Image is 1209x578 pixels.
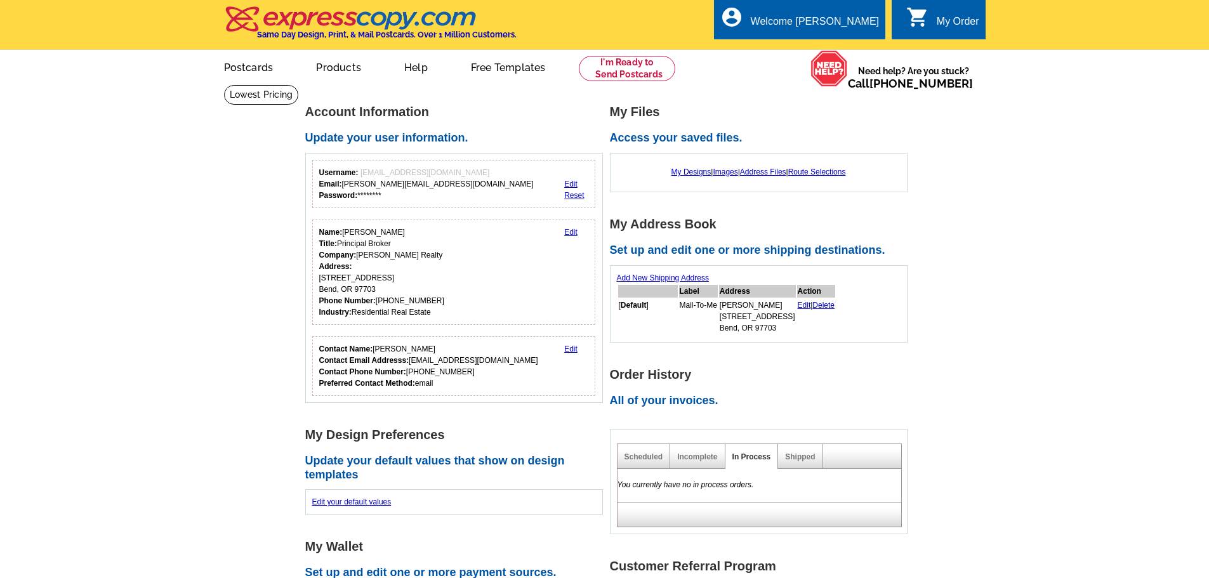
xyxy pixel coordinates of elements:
a: Edit your default values [312,497,392,506]
a: In Process [732,452,771,461]
h2: All of your invoices. [610,394,915,408]
span: [EMAIL_ADDRESS][DOMAIN_NAME] [360,168,489,177]
td: [PERSON_NAME] [STREET_ADDRESS] Bend, OR 97703 [719,299,796,334]
h2: Update your default values that show on design templates [305,454,610,482]
div: Your personal details. [312,220,596,325]
div: | | | [617,160,901,184]
span: Call [848,77,973,90]
strong: Contact Email Addresss: [319,356,409,365]
strong: Name: [319,228,343,237]
strong: Password: [319,191,358,200]
th: Address [719,285,796,298]
th: Action [797,285,836,298]
i: shopping_cart [906,6,929,29]
a: Add New Shipping Address [617,273,709,282]
a: Postcards [204,51,294,81]
h2: Access your saved files. [610,131,915,145]
div: Who should we contact regarding order issues? [312,336,596,396]
div: [PERSON_NAME] Principal Broker [PERSON_NAME] Realty [STREET_ADDRESS] Bend, OR 97703 [PHONE_NUMBER... [319,227,444,318]
a: Shipped [785,452,815,461]
strong: Email: [319,180,342,188]
div: Welcome [PERSON_NAME] [751,16,879,34]
td: Mail-To-Me [679,299,718,334]
em: You currently have no in process orders. [618,480,754,489]
strong: Title: [319,239,337,248]
a: Address Files [740,167,786,176]
span: Need help? Are you stuck? [848,65,979,90]
h1: My Files [610,105,915,119]
h1: Customer Referral Program [610,560,915,573]
a: Edit [564,180,578,188]
i: account_circle [720,6,743,29]
a: Images [713,167,737,176]
h1: Account Information [305,105,610,119]
a: Products [296,51,381,81]
h1: My Wallet [305,540,610,553]
a: Edit [564,345,578,353]
a: Reset [564,191,584,200]
strong: Industry: [319,308,352,317]
h1: Order History [610,368,915,381]
strong: Contact Name: [319,345,373,353]
strong: Phone Number: [319,296,376,305]
h1: My Design Preferences [305,428,610,442]
h2: Update your user information. [305,131,610,145]
div: [PERSON_NAME][EMAIL_ADDRESS][DOMAIN_NAME] ******** [319,167,534,201]
strong: Username: [319,168,359,177]
a: shopping_cart My Order [906,14,979,30]
strong: Preferred Contact Method: [319,379,415,388]
h4: Same Day Design, Print, & Mail Postcards. Over 1 Million Customers. [257,30,517,39]
div: [PERSON_NAME] [EMAIL_ADDRESS][DOMAIN_NAME] [PHONE_NUMBER] email [319,343,538,389]
h1: My Address Book [610,218,915,231]
td: [ ] [618,299,678,334]
strong: Address: [319,262,352,271]
a: Incomplete [677,452,717,461]
a: Edit [564,228,578,237]
strong: Company: [319,251,357,259]
a: Route Selections [788,167,846,176]
a: [PHONE_NUMBER] [869,77,973,90]
a: Free Templates [451,51,566,81]
div: Your login information. [312,160,596,208]
th: Label [679,285,718,298]
a: Edit [798,301,811,310]
a: Scheduled [624,452,663,461]
td: | [797,299,836,334]
a: Help [384,51,448,81]
a: Same Day Design, Print, & Mail Postcards. Over 1 Million Customers. [224,15,517,39]
div: My Order [937,16,979,34]
img: help [810,50,848,87]
b: Default [621,301,647,310]
a: My Designs [671,167,711,176]
strong: Contact Phone Number: [319,367,406,376]
h2: Set up and edit one or more shipping destinations. [610,244,915,258]
a: Delete [812,301,835,310]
